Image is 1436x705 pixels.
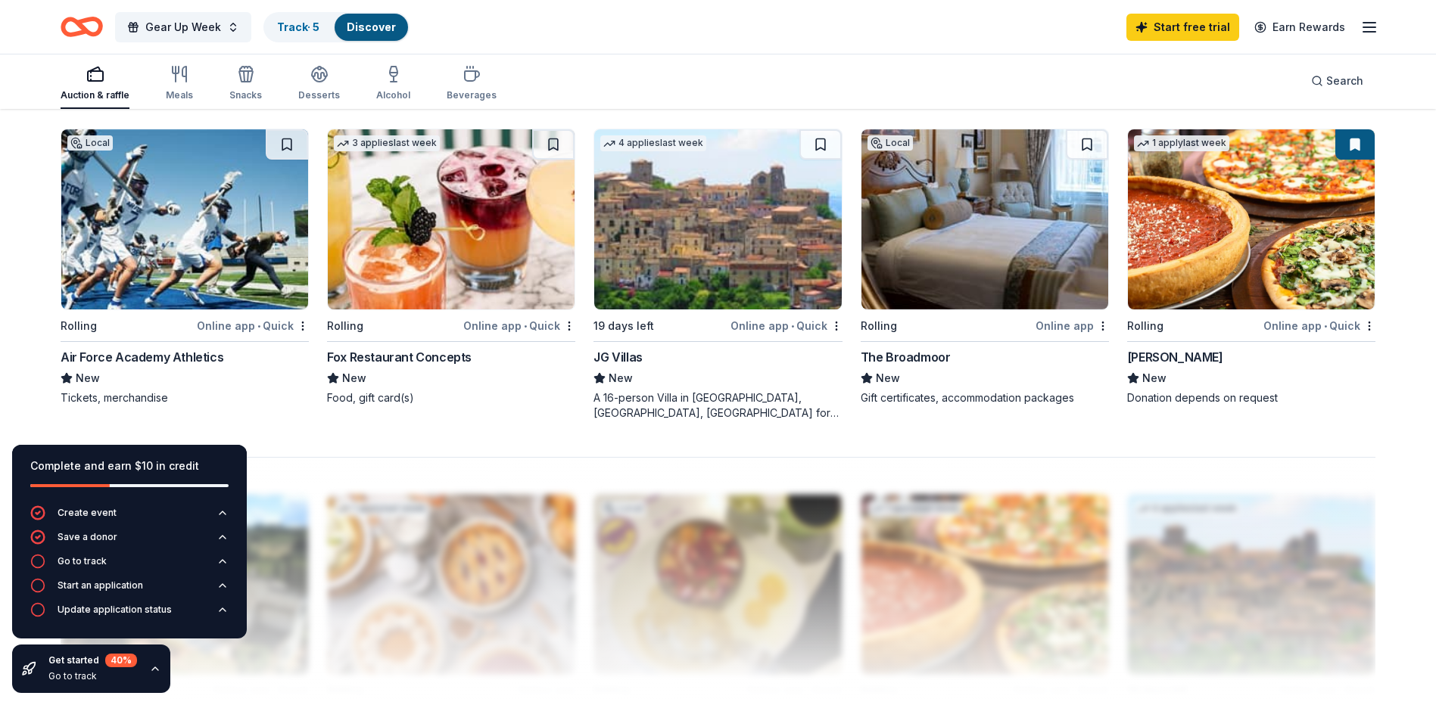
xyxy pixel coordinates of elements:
[166,59,193,109] button: Meals
[298,89,340,101] div: Desserts
[298,59,340,109] button: Desserts
[791,320,794,332] span: •
[61,9,103,45] a: Home
[61,390,309,405] div: Tickets, merchandise
[1299,66,1375,96] button: Search
[861,348,951,366] div: The Broadmoor
[61,59,129,109] button: Auction & raffle
[76,369,100,387] span: New
[463,316,575,335] div: Online app Quick
[376,89,410,101] div: Alcohol
[861,317,897,335] div: Rolling
[1127,129,1375,405] a: Image for Giordano's1 applylast weekRollingOnline app•Quick[PERSON_NAME]NewDonation depends on re...
[328,129,575,309] img: Image for Fox Restaurant Concepts
[1142,369,1167,387] span: New
[1263,316,1375,335] div: Online app Quick
[48,670,137,682] div: Go to track
[861,129,1109,405] a: Image for The Broadmoor LocalRollingOnline appThe BroadmoorNewGift certificates, accommodation pa...
[263,12,410,42] button: Track· 5Discover
[327,390,575,405] div: Food, gift card(s)
[868,135,913,151] div: Local
[447,89,497,101] div: Beverages
[61,348,223,366] div: Air Force Academy Athletics
[229,89,262,101] div: Snacks
[115,12,251,42] button: Gear Up Week
[30,602,229,626] button: Update application status
[334,135,440,151] div: 3 applies last week
[609,369,633,387] span: New
[1127,390,1375,405] div: Donation depends on request
[327,317,363,335] div: Rolling
[58,604,172,616] div: Update application status
[376,59,410,109] button: Alcohol
[229,59,262,109] button: Snacks
[48,654,137,667] div: Get started
[593,129,842,421] a: Image for JG Villas4 applieslast week19 days leftOnline app•QuickJG VillasNewA 16-person Villa in...
[1245,14,1354,41] a: Earn Rewards
[58,555,107,567] div: Go to track
[1134,135,1229,151] div: 1 apply last week
[1036,316,1109,335] div: Online app
[342,369,366,387] span: New
[166,89,193,101] div: Meals
[30,505,229,530] button: Create event
[30,457,229,475] div: Complete and earn $10 in credit
[58,579,143,592] div: Start an application
[593,317,654,335] div: 19 days left
[30,530,229,554] button: Save a donor
[61,89,129,101] div: Auction & raffle
[593,348,642,366] div: JG Villas
[58,531,117,543] div: Save a donor
[524,320,527,332] span: •
[327,348,472,366] div: Fox Restaurant Concepts
[61,129,309,405] a: Image for Air Force Academy AthleticsLocalRollingOnline app•QuickAir Force Academy AthleticsNewTi...
[58,507,117,519] div: Create event
[594,129,841,309] img: Image for JG Villas
[197,316,309,335] div: Online app Quick
[1127,317,1163,335] div: Rolling
[876,369,900,387] span: New
[861,390,1109,405] div: Gift certificates, accommodation packages
[1126,14,1239,41] a: Start free trial
[327,129,575,405] a: Image for Fox Restaurant Concepts3 applieslast weekRollingOnline app•QuickFox Restaurant Concepts...
[145,18,221,36] span: Gear Up Week
[1128,129,1375,309] img: Image for Giordano's
[1326,72,1363,90] span: Search
[593,390,842,421] div: A 16-person Villa in [GEOGRAPHIC_DATA], [GEOGRAPHIC_DATA], [GEOGRAPHIC_DATA] for 7days/6nights (R...
[30,578,229,602] button: Start an application
[61,317,97,335] div: Rolling
[1127,348,1223,366] div: [PERSON_NAME]
[447,59,497,109] button: Beverages
[30,554,229,578] button: Go to track
[347,20,396,33] a: Discover
[1324,320,1327,332] span: •
[600,135,706,151] div: 4 applies last week
[61,129,308,309] img: Image for Air Force Academy Athletics
[277,20,319,33] a: Track· 5
[105,654,137,667] div: 40 %
[257,320,260,332] span: •
[730,316,843,335] div: Online app Quick
[861,129,1108,309] img: Image for The Broadmoor
[67,135,113,151] div: Local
